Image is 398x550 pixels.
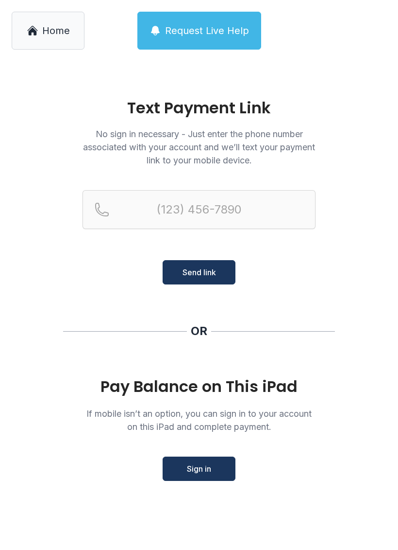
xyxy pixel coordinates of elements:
[83,190,315,229] input: Reservation phone number
[191,323,207,339] div: OR
[83,127,315,167] p: No sign in necessary - Just enter the phone number associated with your account and we’ll text yo...
[42,24,70,37] span: Home
[83,407,315,433] p: If mobile isn’t an option, you can sign in to your account on this iPad and complete payment.
[182,266,216,278] span: Send link
[83,378,315,395] div: Pay Balance on This iPad
[187,463,211,475] span: Sign in
[83,100,315,116] h1: Text Payment Link
[165,24,249,37] span: Request Live Help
